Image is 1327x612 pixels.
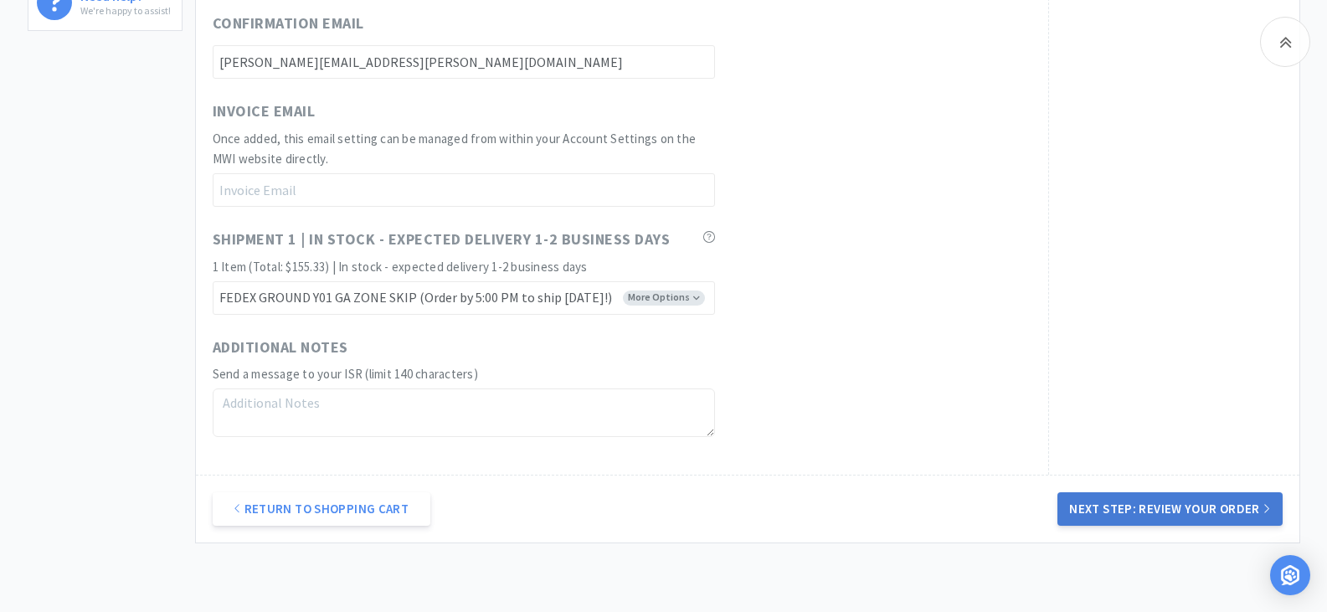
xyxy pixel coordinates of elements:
input: Invoice Email [213,173,715,207]
div: Open Intercom Messenger [1270,555,1310,595]
span: Confirmation Email [213,12,364,36]
span: Send a message to your ISR (limit 140 characters) [213,366,478,382]
span: Shipment 1 | In stock - expected delivery 1-2 business days [213,228,671,252]
span: 1 Item (Total: $155.33) | In stock - expected delivery 1-2 business days [213,259,588,275]
span: Invoice Email [213,100,316,124]
a: Return to Shopping Cart [213,492,430,526]
input: Confirmation Email [213,45,715,79]
button: Next Step: Review Your Order [1057,492,1282,526]
p: We're happy to assist! [80,3,171,18]
span: Once added, this email setting can be managed from within your Account Settings on the MWI websit... [213,131,697,167]
span: Additional Notes [213,336,348,360]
